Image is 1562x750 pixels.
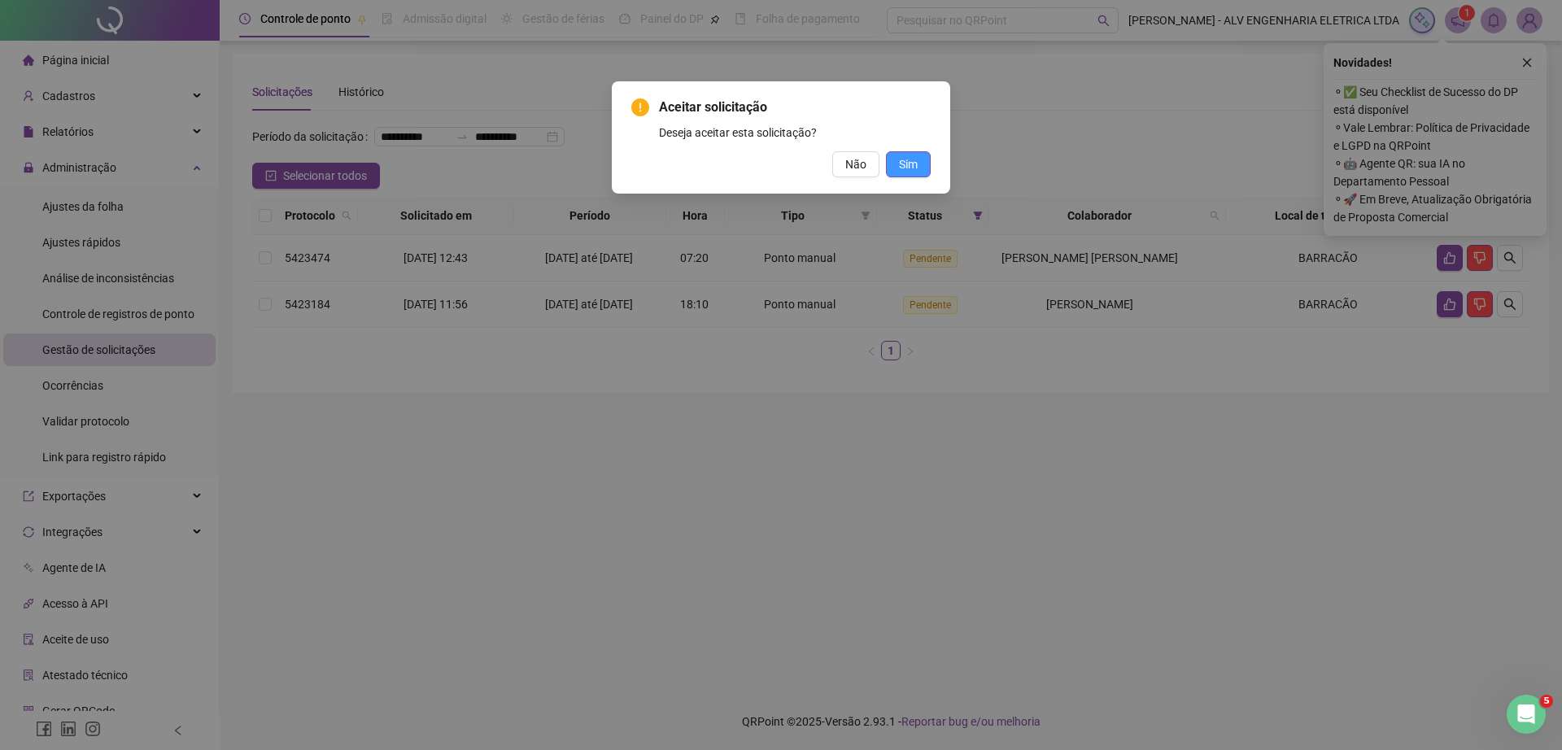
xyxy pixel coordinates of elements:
span: 5 [1540,695,1553,708]
div: Deseja aceitar esta solicitação? [659,124,931,142]
span: exclamation-circle [631,98,649,116]
span: Não [845,155,866,173]
button: Sim [886,151,931,177]
button: Não [832,151,879,177]
span: Aceitar solicitação [659,98,931,117]
iframe: Intercom live chat [1507,695,1546,734]
span: Sim [899,155,918,173]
